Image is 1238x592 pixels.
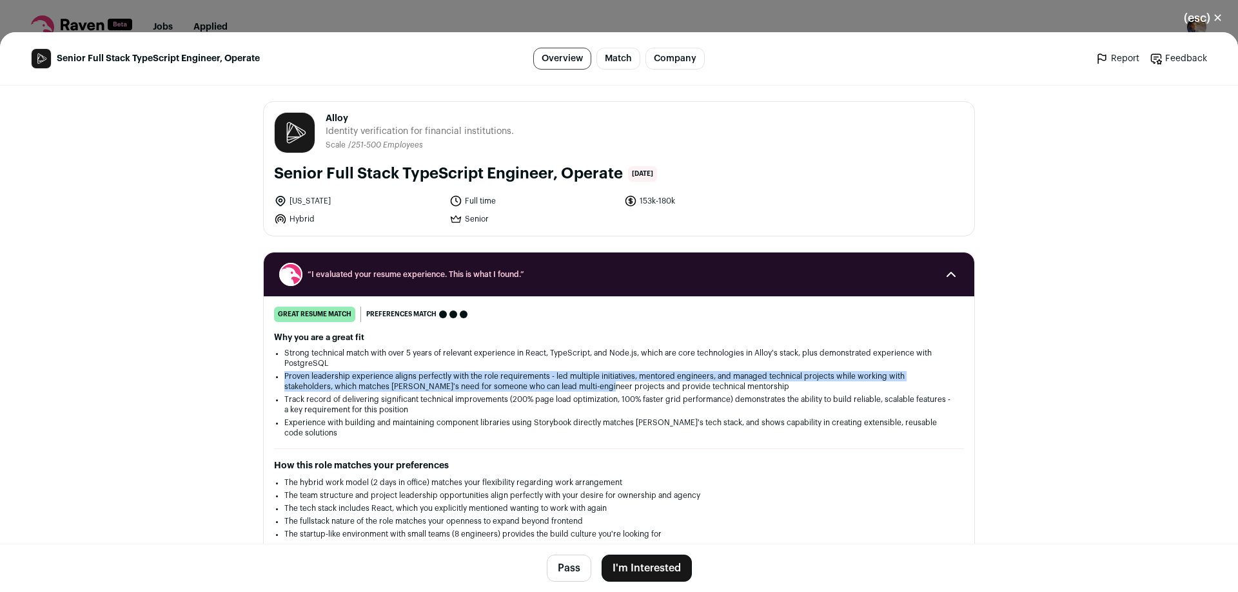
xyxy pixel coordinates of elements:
a: Feedback [1150,52,1207,65]
a: Match [596,48,640,70]
button: Pass [547,555,591,582]
a: Company [645,48,705,70]
span: Alloy [326,112,514,125]
li: The hybrid work model (2 days in office) matches your flexibility regarding work arrangement [284,477,954,488]
span: 251-500 Employees [351,141,423,149]
li: 153k-180k [624,195,792,207]
li: Scale [326,140,348,150]
li: / [348,140,423,150]
li: Full time [449,195,617,207]
li: Track record of delivering significant technical improvements (200% page load optimization, 100% ... [284,394,954,415]
img: d7722ef16e4bf543661a87cab42ed8f6f7dec1fe8d71afcc596382b4af0c6e4d.jpg [275,113,315,153]
li: Hybrid [274,213,442,225]
span: [DATE] [628,166,657,182]
li: The fullstack nature of the role matches your openness to expand beyond frontend [284,516,954,526]
li: Experience with building and maintaining component libraries using Storybook directly matches [PE... [284,417,954,438]
span: Identity verification for financial institutions. [326,125,514,138]
img: d7722ef16e4bf543661a87cab42ed8f6f7dec1fe8d71afcc596382b4af0c6e4d.jpg [32,49,51,68]
div: great resume match [274,307,355,322]
span: Senior Full Stack TypeScript Engineer, Operate [57,52,260,65]
li: Senior [449,213,617,225]
li: Proven leadership experience aligns perfectly with the role requirements - led multiple initiativ... [284,371,954,392]
button: I'm Interested [602,555,692,582]
li: The tech stack includes React, which you explicitly mentioned wanting to work with again [284,503,954,513]
span: Preferences match [366,308,437,321]
h2: How this role matches your preferences [274,459,964,472]
li: Strong technical match with over 5 years of relevant experience in React, TypeScript, and Node.js... [284,348,954,368]
h2: Why you are a great fit [274,332,964,343]
li: The team structure and project leadership opportunities align perfectly with your desire for owne... [284,490,954,501]
button: Close modal [1168,4,1238,32]
li: The startup-like environment with small teams (8 engineers) provides the build culture you're loo... [284,529,954,539]
a: Overview [533,48,591,70]
span: “I evaluated your resume experience. This is what I found.” [308,269,930,280]
a: Report [1096,52,1139,65]
li: [US_STATE] [274,195,442,207]
h1: Senior Full Stack TypeScript Engineer, Operate [274,164,623,184]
